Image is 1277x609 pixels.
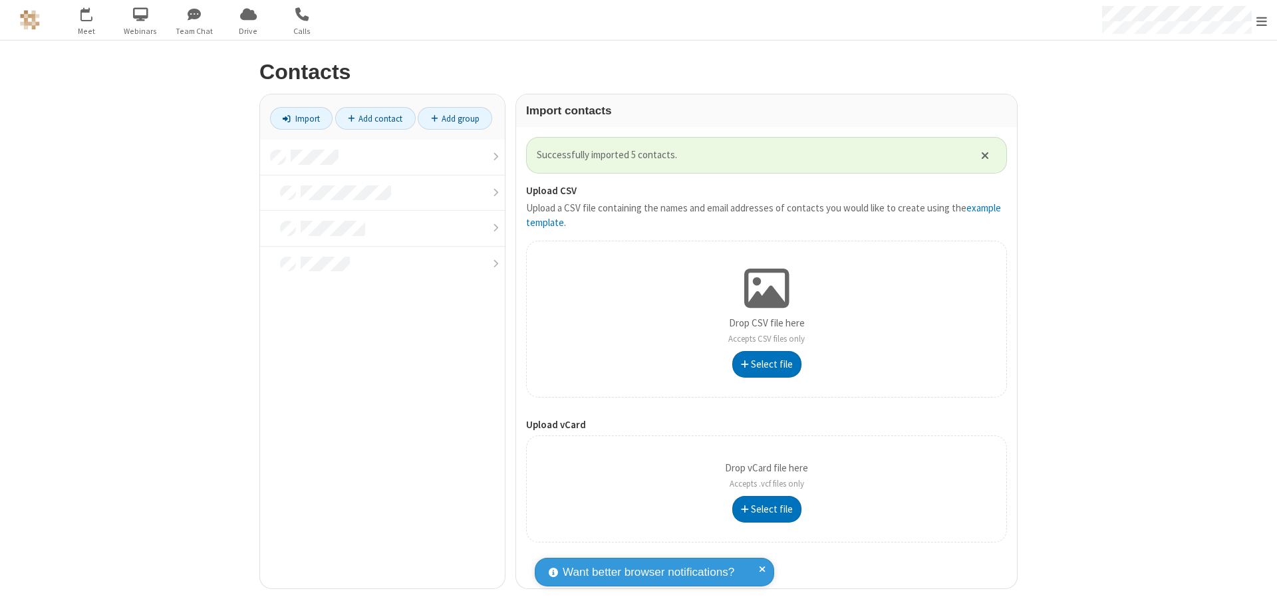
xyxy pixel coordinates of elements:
p: Upload a CSV file containing the names and email addresses of contacts you would like to create u... [526,201,1007,231]
button: Select file [732,351,801,378]
button: Close alert [974,145,996,165]
span: Successfully imported 5 contacts. [537,148,964,163]
span: Meet [62,25,112,37]
a: Add contact [335,107,416,130]
label: Upload vCard [526,418,1007,433]
span: Accepts CSV files only [728,333,805,344]
a: Import [270,107,333,130]
span: Accepts .vcf files only [730,478,804,489]
a: Add group [418,107,492,130]
span: Calls [277,25,327,37]
p: Drop vCard file here [725,461,808,491]
h2: Contacts [259,61,1018,84]
p: Drop CSV file here [728,316,805,346]
span: Want better browser notifications? [563,564,734,581]
iframe: Chat [1244,574,1267,600]
label: Upload CSV [526,183,1007,199]
h3: Import contacts [526,104,1007,117]
span: Team Chat [170,25,219,37]
span: Webinars [116,25,166,37]
img: QA Selenium DO NOT DELETE OR CHANGE [20,10,40,30]
div: 1 [90,7,98,17]
span: Drive [223,25,273,37]
button: Select file [732,496,801,523]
